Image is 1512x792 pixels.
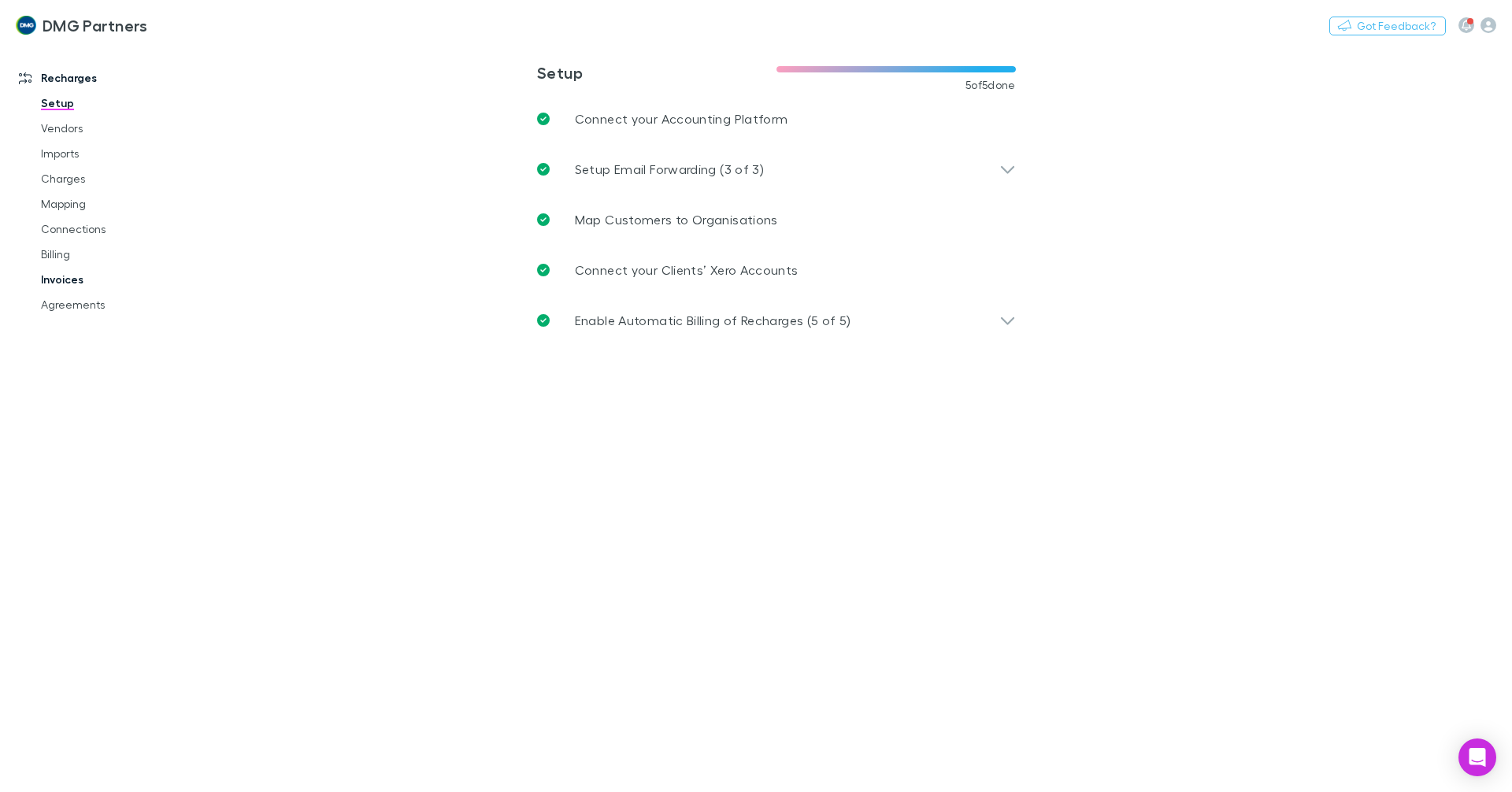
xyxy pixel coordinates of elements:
[524,295,1028,346] div: Enable Automatic Billing of Recharges (5 of 5)
[25,242,213,267] a: Billing
[25,116,213,141] a: Vendors
[537,63,776,82] h3: Setup
[575,261,799,279] p: Connect your Clients’ Xero Accounts
[25,141,213,166] a: Imports
[575,109,788,128] p: Connect your Accounting Platform
[25,191,213,217] a: Mapping
[965,79,1016,91] span: 5 of 5 done
[6,6,157,44] a: DMG Partners
[25,292,213,317] a: Agreements
[575,160,764,179] p: Setup Email Forwarding (3 of 3)
[16,16,36,35] img: DMG Partners's Logo
[524,94,1028,144] a: Connect your Accounting Platform
[524,144,1028,194] div: Setup Email Forwarding (3 of 3)
[524,194,1028,245] a: Map Customers to Organisations
[575,210,778,229] p: Map Customers to Organisations
[25,166,213,191] a: Charges
[575,311,851,330] p: Enable Automatic Billing of Recharges (5 of 5)
[43,16,148,35] h3: DMG Partners
[524,245,1028,295] a: Connect your Clients’ Xero Accounts
[25,217,213,242] a: Connections
[1458,738,1496,776] div: Open Intercom Messenger
[1329,17,1446,35] button: Got Feedback?
[25,91,213,116] a: Setup
[3,65,213,91] a: Recharges
[25,267,213,292] a: Invoices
